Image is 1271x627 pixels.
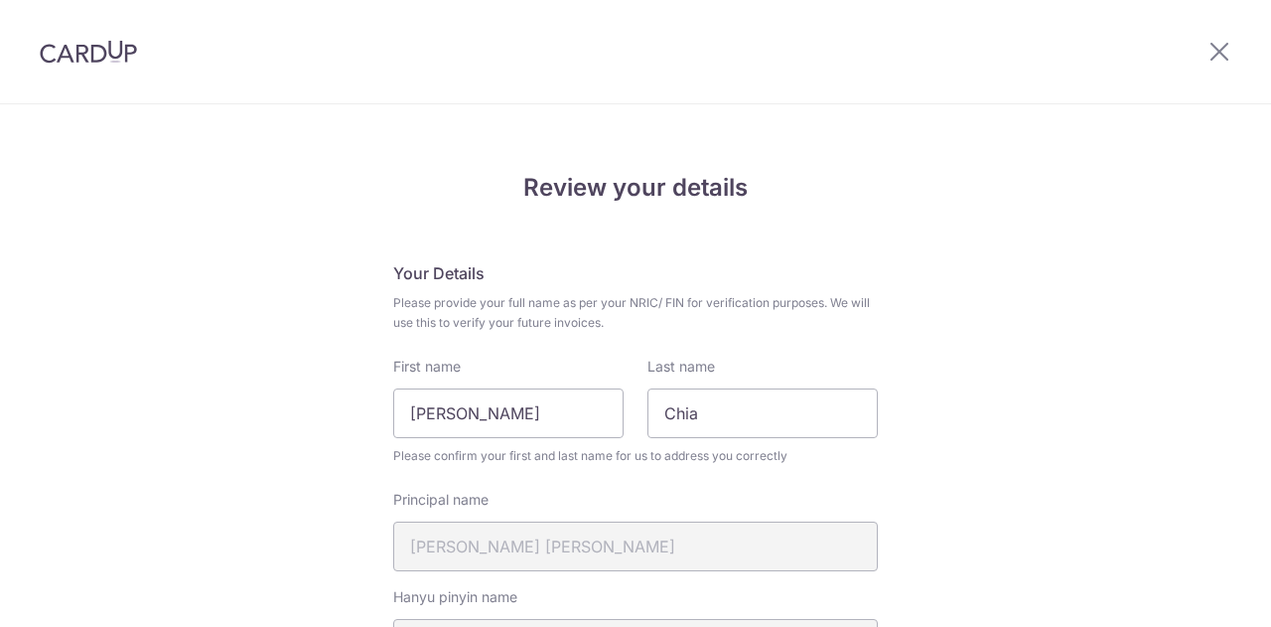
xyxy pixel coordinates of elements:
[393,490,489,510] label: Principal name
[393,587,517,607] label: Hanyu pinyin name
[393,170,878,206] h4: Review your details
[393,446,878,466] span: Please confirm your first and last name for us to address you correctly
[647,389,878,438] input: Last name
[393,293,878,333] span: Please provide your full name as per your NRIC/ FIN for verification purposes. We will use this t...
[393,389,624,438] input: First Name
[393,261,878,285] h5: Your Details
[40,40,137,64] img: CardUp
[647,357,715,377] label: Last name
[393,357,461,377] label: First name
